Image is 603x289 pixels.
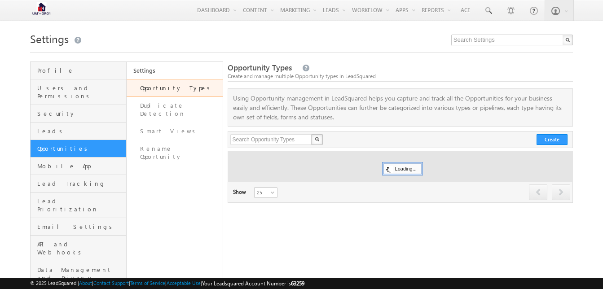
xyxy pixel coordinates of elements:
[127,123,223,140] a: Smart Views
[37,240,124,256] span: API and Webhooks
[254,187,277,198] a: 25
[31,123,126,140] a: Leads
[127,62,223,79] a: Settings
[31,175,126,193] a: Lead Tracking
[451,35,573,45] input: Search Settings
[31,79,126,105] a: Users and Permissions
[30,279,304,288] span: © 2025 LeadSquared | | | | |
[230,134,313,145] input: Search Opportunity Types
[31,236,126,261] a: API and Webhooks
[37,223,124,231] span: Email Settings
[202,280,304,287] span: Your Leadsquared Account Number is
[127,79,223,97] a: Opportunity Types
[93,280,129,286] a: Contact Support
[233,188,247,196] div: Show
[315,137,319,141] img: Search
[37,144,124,153] span: Opportunities
[31,140,126,158] a: Opportunities
[167,280,201,286] a: Acceptable Use
[31,158,126,175] a: Mobile App
[291,280,304,287] span: 63259
[31,218,126,236] a: Email Settings
[37,84,124,100] span: Users and Permissions
[228,93,572,122] p: Using Opportunity management in LeadSquared helps you capture and track all the Opportunities for...
[37,127,124,135] span: Leads
[228,62,292,73] span: Opportunity Types
[37,162,124,170] span: Mobile App
[127,97,223,123] a: Duplicate Detection
[130,280,165,286] a: Terms of Service
[37,66,124,74] span: Profile
[31,62,126,79] a: Profile
[383,163,422,174] div: Loading...
[37,180,124,188] span: Lead Tracking
[37,109,124,118] span: Security
[79,280,92,286] a: About
[228,72,573,80] div: Create and manage multiple Opportunity types in LeadSquared
[37,266,124,282] span: Data Management and Privacy
[31,193,126,218] a: Lead Prioritization
[30,2,53,18] img: Custom Logo
[30,31,69,46] span: Settings
[31,261,126,287] a: Data Management and Privacy
[537,134,568,145] button: Create
[37,197,124,213] span: Lead Prioritization
[127,140,223,166] a: Rename Opportunity
[255,188,278,197] span: 25
[31,105,126,123] a: Security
